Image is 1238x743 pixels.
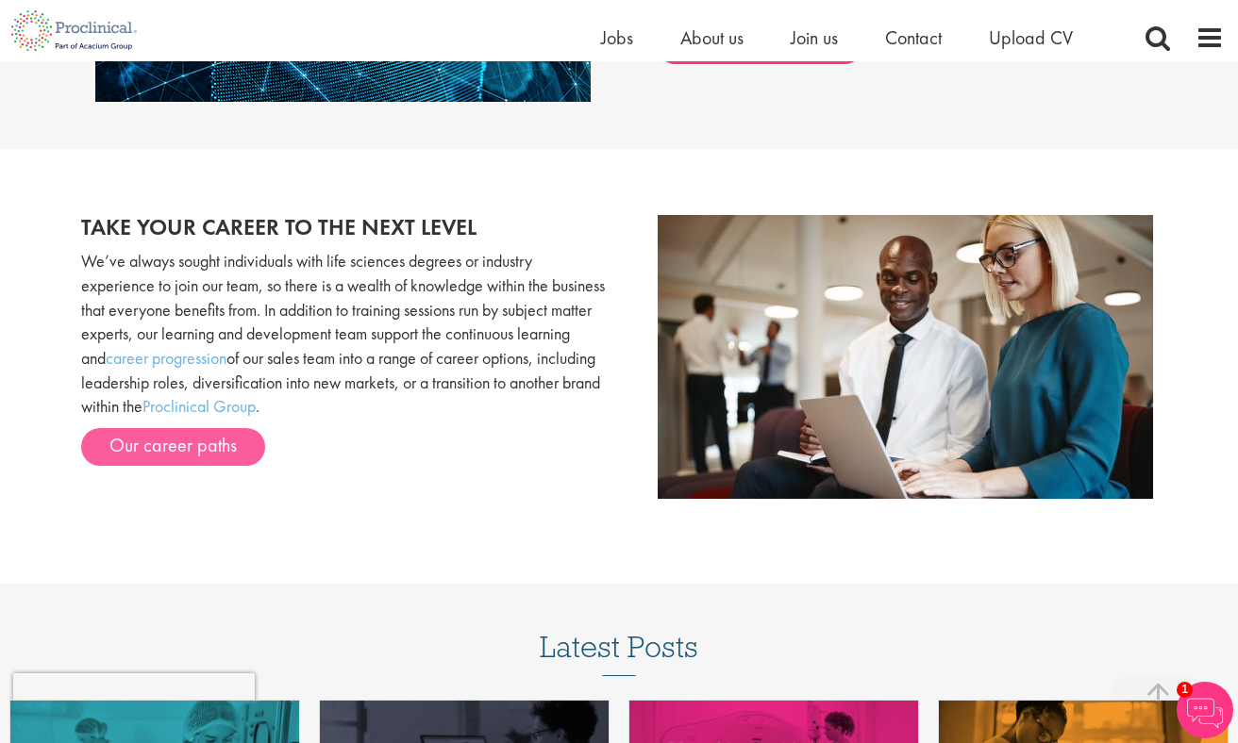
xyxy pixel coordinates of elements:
a: Contact [885,25,942,50]
h3: Latest Posts [540,631,698,676]
span: 1 [1177,682,1193,698]
p: We’ve always sought individuals with life sciences degrees or industry experience to join our tea... [81,249,605,419]
a: career progression [106,347,226,369]
a: Join us [791,25,838,50]
iframe: reCAPTCHA [13,673,255,730]
img: Chatbot [1177,682,1233,738]
a: Jobs [601,25,633,50]
h2: Take your career to the next level [81,215,605,239]
a: Proclinical Group [142,395,256,417]
a: Our career paths [81,428,265,466]
a: About us [680,25,744,50]
a: Upload CV [989,25,1073,50]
